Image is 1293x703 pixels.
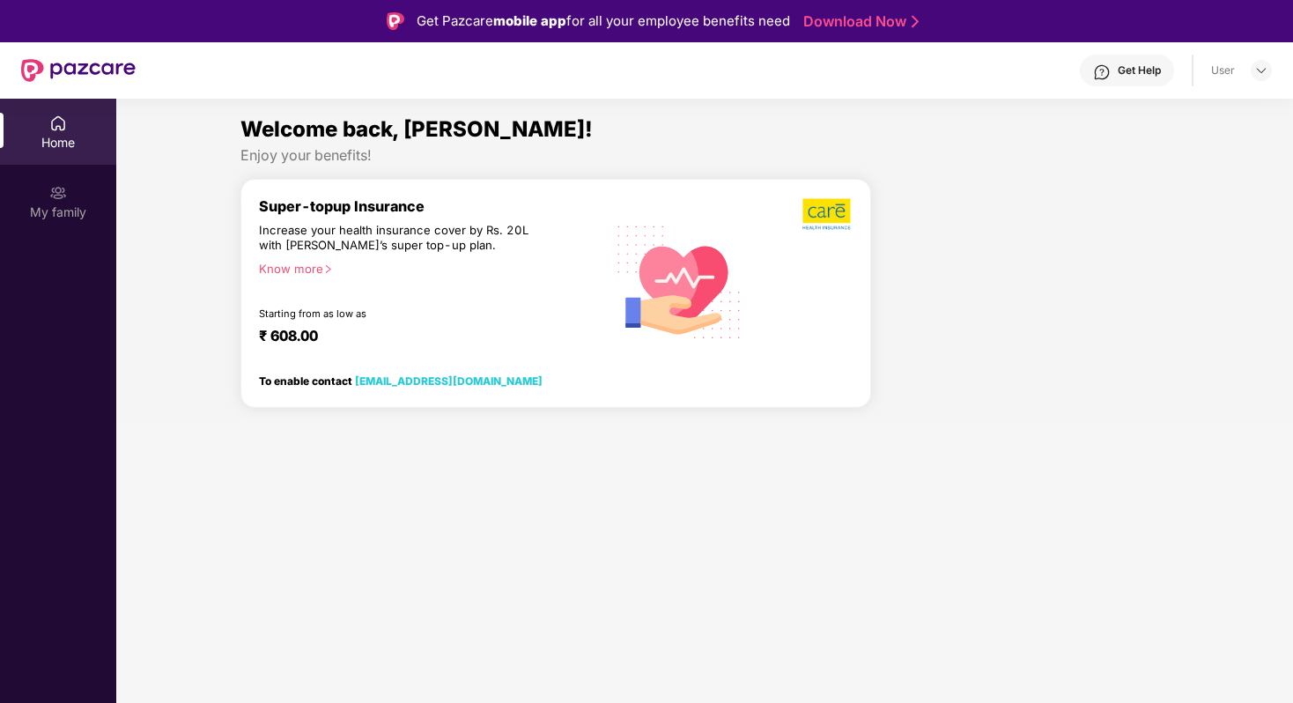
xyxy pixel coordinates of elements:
img: Stroke [912,12,919,31]
img: svg+xml;base64,PHN2ZyB4bWxucz0iaHR0cDovL3d3dy53My5vcmcvMjAwMC9zdmciIHhtbG5zOnhsaW5rPSJodHRwOi8vd3... [605,205,754,356]
div: Enjoy your benefits! [240,146,1169,165]
div: Know more [259,262,595,274]
a: [EMAIL_ADDRESS][DOMAIN_NAME] [355,374,543,388]
a: Download Now [803,12,913,31]
span: Welcome back, [PERSON_NAME]! [240,116,593,142]
div: To enable contact [259,374,543,387]
img: svg+xml;base64,PHN2ZyBpZD0iRHJvcGRvd24tMzJ4MzIiIHhtbG5zPSJodHRwOi8vd3d3LnczLm9yZy8yMDAwL3N2ZyIgd2... [1254,63,1268,78]
img: svg+xml;base64,PHN2ZyBpZD0iSG9tZSIgeG1sbnM9Imh0dHA6Ly93d3cudzMub3JnLzIwMDAvc3ZnIiB3aWR0aD0iMjAiIG... [49,115,67,132]
div: ₹ 608.00 [259,327,587,348]
img: b5dec4f62d2307b9de63beb79f102df3.png [802,197,853,231]
img: svg+xml;base64,PHN2ZyB3aWR0aD0iMjAiIGhlaWdodD0iMjAiIHZpZXdCb3g9IjAgMCAyMCAyMCIgZmlsbD0ibm9uZSIgeG... [49,184,67,202]
strong: mobile app [493,12,566,29]
div: Get Pazcare for all your employee benefits need [417,11,790,32]
span: right [323,264,333,274]
div: Super-topup Insurance [259,197,605,215]
div: Starting from as low as [259,307,530,320]
div: User [1211,63,1235,78]
img: New Pazcare Logo [21,59,136,82]
div: Increase your health insurance cover by Rs. 20L with [PERSON_NAME]’s super top-up plan. [259,223,529,254]
img: svg+xml;base64,PHN2ZyBpZD0iSGVscC0zMngzMiIgeG1sbnM9Imh0dHA6Ly93d3cudzMub3JnLzIwMDAvc3ZnIiB3aWR0aD... [1093,63,1111,81]
img: Logo [387,12,404,30]
div: Get Help [1118,63,1161,78]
